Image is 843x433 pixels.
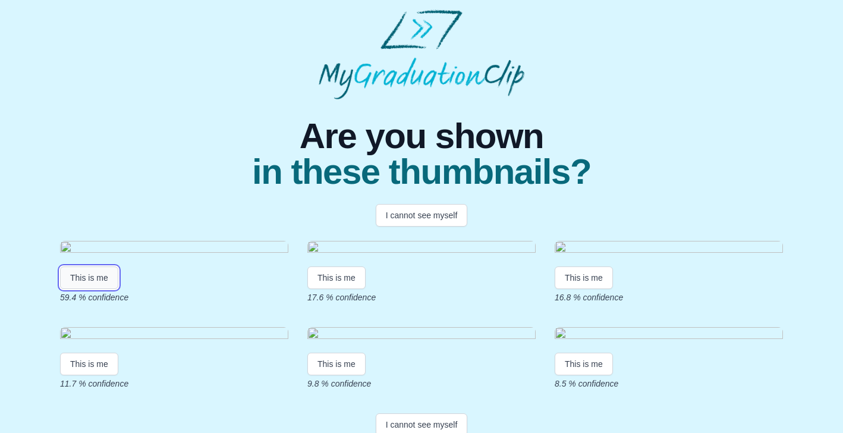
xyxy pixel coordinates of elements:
p: 9.8 % confidence [307,378,536,390]
button: This is me [555,353,613,375]
button: This is me [60,266,118,289]
p: 16.8 % confidence [555,291,783,303]
img: 0b0f7560fd4f5024570428c3caeee61b6dad0e4a.gif [60,241,288,257]
p: 11.7 % confidence [60,378,288,390]
span: in these thumbnails? [252,154,591,190]
img: MyGraduationClip [319,10,525,99]
p: 8.5 % confidence [555,378,783,390]
span: Are you shown [252,118,591,154]
img: a7ad440ea7cf9c5b6efd688ab1d9c201f1a96def.gif [555,241,783,257]
button: I cannot see myself [376,204,468,227]
button: This is me [307,266,366,289]
p: 17.6 % confidence [307,291,536,303]
img: ce058892d7bca77331d34c966e51da071d4769b6.gif [555,327,783,343]
img: 9215ea2f431c27fc60a11464df4a306b3a6bf7b3.gif [307,241,536,257]
button: This is me [555,266,613,289]
button: This is me [60,353,118,375]
button: This is me [307,353,366,375]
img: b65c1fda402d808a8639858cea781fd5828bf33a.gif [60,327,288,343]
p: 59.4 % confidence [60,291,288,303]
img: 4b06fbfd9841ca811352a2f7a4b74c8e801f999c.gif [307,327,536,343]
